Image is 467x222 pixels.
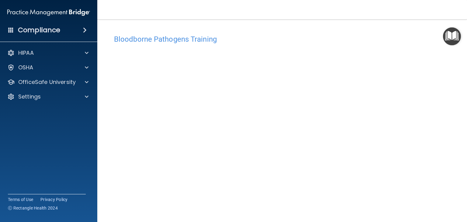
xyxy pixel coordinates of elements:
[443,27,461,45] button: Open Resource Center
[7,64,88,71] a: OSHA
[114,35,450,43] h4: Bloodborne Pathogens Training
[18,64,33,71] p: OSHA
[7,49,88,57] a: HIPAA
[18,93,41,100] p: Settings
[18,49,34,57] p: HIPAA
[18,78,76,86] p: OfficeSafe University
[8,196,33,203] a: Terms of Use
[18,26,60,34] h4: Compliance
[8,205,58,211] span: Ⓒ Rectangle Health 2024
[437,183,460,206] iframe: Drift Widget Chat Controller
[7,93,88,100] a: Settings
[40,196,68,203] a: Privacy Policy
[7,78,88,86] a: OfficeSafe University
[7,6,90,19] img: PMB logo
